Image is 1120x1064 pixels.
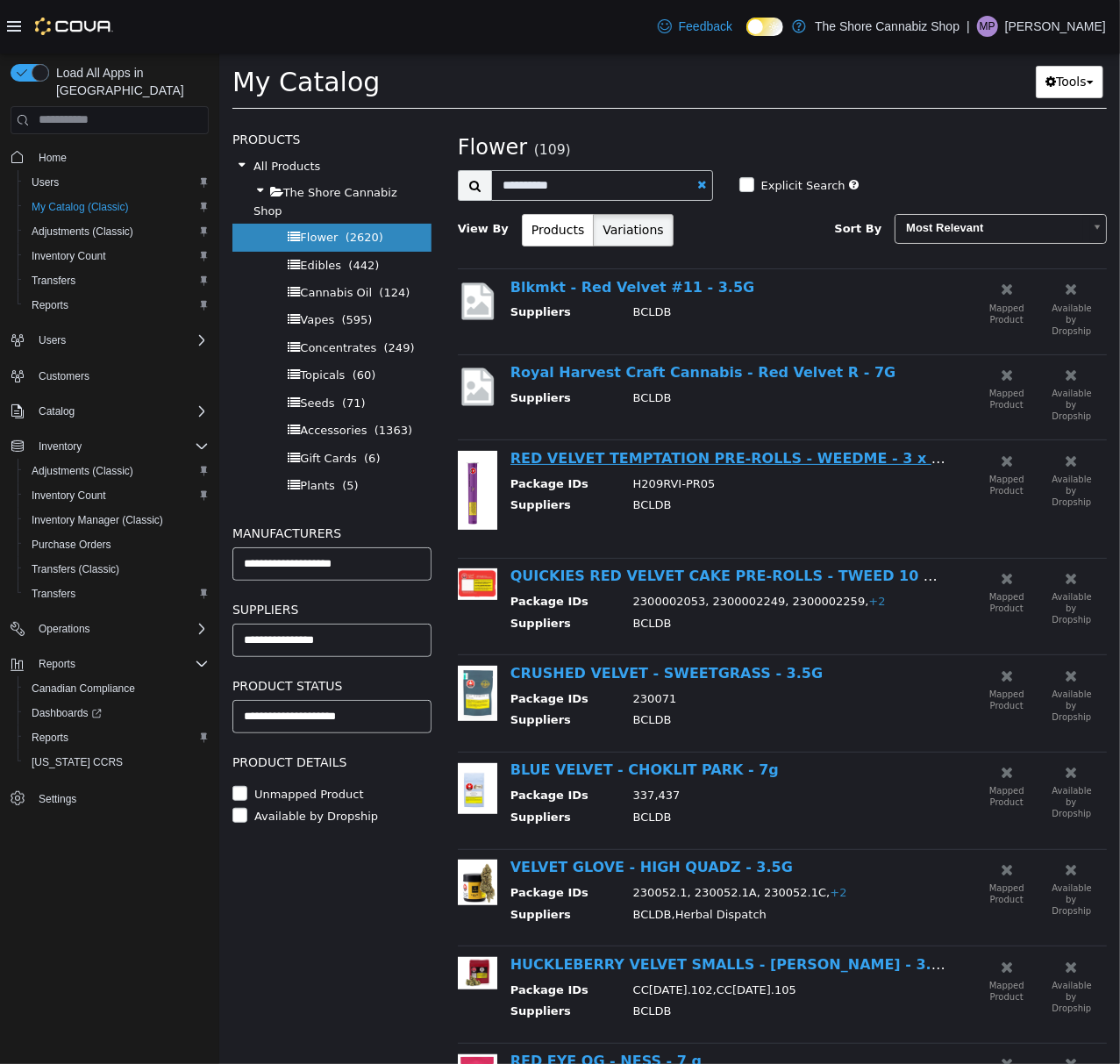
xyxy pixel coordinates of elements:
span: Reports [32,298,68,312]
span: Settings [32,787,209,809]
small: Available by Dropship [833,421,873,453]
span: Customers [32,365,209,387]
label: Explicit Search [538,124,626,141]
a: RED VELVET TEMPTATION PRE-ROLLS - WEEDME - 3 x 0.5g [291,396,747,413]
a: Inventory Count [25,485,113,506]
th: Suppliers [291,658,401,680]
td: BCLDB [401,755,730,777]
td: BCLDB [401,250,730,272]
img: Cova [35,18,113,35]
span: Customers [39,369,89,383]
th: Suppliers [291,336,401,358]
span: Operations [32,618,209,639]
span: My Catalog (Classic) [25,196,209,218]
span: Accessories [81,370,147,383]
a: Dashboards [25,703,109,724]
span: My Catalog (Classic) [32,200,129,214]
span: Reports [32,653,209,675]
img: 150 [239,806,278,852]
span: Inventory Count [32,249,106,263]
span: Transfers (Classic) [25,559,209,580]
img: 150 [239,515,278,546]
span: Sort By [615,168,662,182]
span: Canadian Compliance [25,678,209,699]
th: Suppliers [291,443,401,465]
span: Washington CCRS [25,752,209,773]
span: Cannabis Oil [81,232,153,246]
a: My Catalog (Classic) [25,196,136,218]
small: Mapped Product [770,636,805,657]
a: Adjustments (Classic) [25,461,140,482]
button: Purchase Orders [18,532,216,557]
small: Available by Dropship [833,927,873,960]
button: Transfers (Classic) [18,557,216,582]
td: BCLDB [401,443,730,465]
button: Operations [4,617,216,641]
button: Catalog [4,399,216,424]
label: Available by Dropship [31,754,159,772]
a: RED EYE OG - NESS - 7 g [291,999,482,1016]
th: Suppliers [291,853,401,875]
button: Canadian Compliance [18,676,216,701]
span: Load All Apps in [GEOGRAPHIC_DATA] [49,64,209,99]
a: Users [25,172,66,193]
span: Catalog [32,401,209,422]
a: Purchase Orders [25,534,118,555]
a: Most Relevant [675,161,888,190]
small: Available by Dropship [833,250,873,282]
img: 150 [239,710,278,761]
span: Transfers [32,587,75,601]
span: (5) [123,425,139,439]
span: Purchase Orders [25,534,209,555]
td: BCLDB [401,561,730,583]
span: All Products [34,106,101,119]
img: 150 [239,397,278,476]
button: Home [4,145,216,170]
th: Suppliers [291,755,401,777]
th: Suppliers [291,949,401,971]
a: CRUSHED VELVET - SWEETGRASS - 3.5G [291,611,603,628]
span: Settings [39,792,76,806]
small: Available by Dropship [833,335,873,368]
span: Gift Cards [81,398,137,411]
button: Settings [4,785,216,810]
span: Feedback [679,18,732,35]
span: The Shore Cannabiz Shop [34,132,178,163]
small: Available by Dropship [833,636,873,668]
a: Settings [32,789,83,810]
a: Inventory Manager (Classic) [25,510,170,531]
a: Home [32,147,74,168]
span: Reports [25,295,209,316]
label: Unmapped Product [31,732,145,750]
button: Inventory Manager (Classic) [18,508,216,532]
span: Dashboards [32,706,102,720]
span: Transfers [25,583,209,604]
a: Customers [32,366,96,387]
h5: Products [13,75,212,96]
th: Suppliers [291,561,401,583]
span: Users [25,172,209,193]
button: Reports [18,725,216,750]
button: Reports [32,653,82,675]
button: Users [32,330,73,351]
button: Adjustments (Classic) [18,459,216,483]
button: Transfers [18,582,216,606]
small: Available by Dropship [833,830,873,862]
a: [US_STATE] CCRS [25,752,130,773]
span: Dashboards [25,703,209,724]
a: Royal Harvest Craft Cannabis - Red Velvet R - 7G [291,311,677,327]
span: Inventory [39,439,82,453]
button: Inventory [4,434,216,459]
span: Concentrates [81,288,157,301]
span: Plants [81,425,116,439]
small: Mapped Product [770,335,805,356]
span: (6) [145,398,161,411]
th: Package IDs [291,422,401,444]
td: 337,437 [401,733,730,755]
span: Flower [239,82,308,106]
span: MP [980,16,995,37]
a: VELVET GLOVE - HIGH QUADZ - 3.5G [291,805,574,822]
p: [PERSON_NAME] [1005,16,1106,37]
span: Flower [81,177,118,190]
span: 230052.1, 230052.1A, 230052.1C, [414,832,628,846]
